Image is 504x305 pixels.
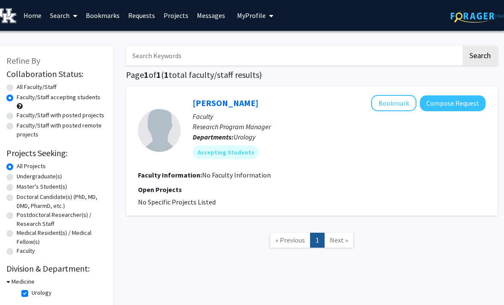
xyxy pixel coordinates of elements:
button: Search [463,46,498,65]
button: Add Haley Copeland to Bookmarks [371,95,416,111]
label: Undergraduate(s) [17,172,62,181]
label: All Faculty/Staff [17,83,56,92]
label: Doctoral Candidate(s) (PhD, MD, DMD, PharmD, etc.) [17,192,105,210]
span: Urology [234,133,255,141]
a: Previous Page [270,233,311,248]
a: [PERSON_NAME] [193,98,258,108]
b: Faculty Information: [138,171,202,179]
h2: Division & Department: [6,264,105,274]
a: Search [46,0,82,30]
p: Open Projects [138,184,486,195]
a: Home [19,0,46,30]
iframe: Chat [6,267,36,299]
label: Faculty [17,246,35,255]
label: Postdoctoral Researcher(s) / Research Staff [17,210,105,228]
label: Faculty/Staff accepting students [17,93,100,102]
span: Refine By [6,55,40,66]
input: Search Keywords [126,46,461,65]
h2: Collaboration Status: [6,69,105,79]
span: 1 [144,69,149,80]
a: 1 [310,233,325,248]
nav: Page navigation [126,224,498,259]
label: Master's Student(s) [17,182,67,191]
label: Urology [32,288,52,297]
span: « Previous [275,236,305,244]
a: Projects [159,0,193,30]
label: Faculty/Staff with posted projects [17,111,104,120]
span: No Faculty Information [202,171,271,179]
label: Medical Resident(s) / Medical Fellow(s) [17,228,105,246]
img: ForagerOne Logo [451,9,504,23]
a: Requests [124,0,159,30]
p: Faculty [193,111,486,121]
h2: Projects Seeking: [6,148,105,158]
b: Departments: [193,133,234,141]
a: Messages [193,0,229,30]
a: Bookmarks [82,0,124,30]
span: No Specific Projects Listed [138,198,216,206]
span: 1 [164,69,169,80]
mat-chip: Accepting Students [193,145,259,159]
label: Faculty/Staff with posted remote projects [17,121,105,139]
span: Next » [330,236,348,244]
button: Compose Request to Haley Copeland [420,95,486,111]
span: My Profile [237,11,266,20]
a: Next Page [324,233,354,248]
label: All Projects [17,162,46,171]
h1: Page of ( total faculty/staff results) [126,70,498,80]
p: Research Program Manager [193,121,486,132]
span: 1 [156,69,161,80]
